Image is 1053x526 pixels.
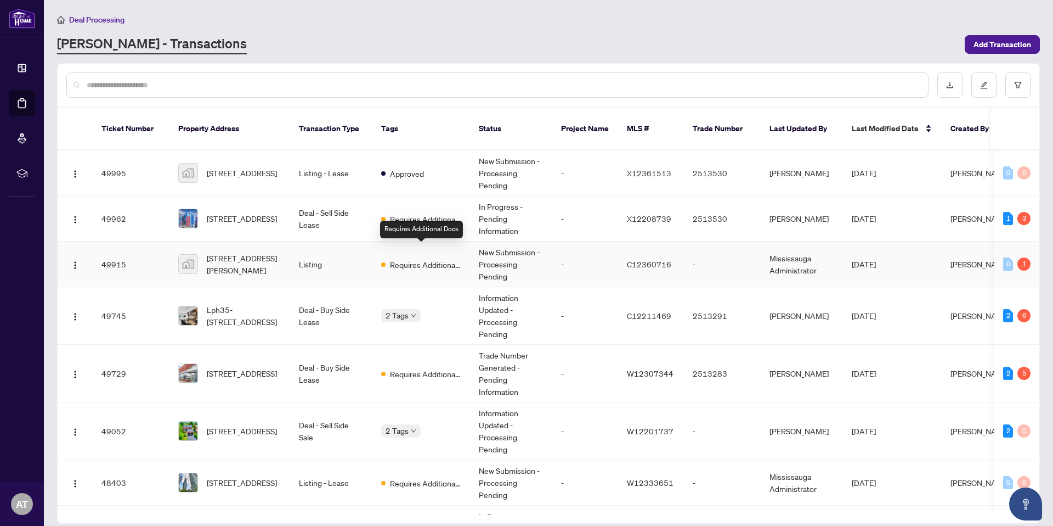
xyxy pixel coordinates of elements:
img: logo [9,8,35,29]
td: 2513283 [684,345,761,402]
button: edit [971,72,997,98]
div: 1 [1003,212,1013,225]
span: Add Transaction [973,36,1031,53]
img: Logo [71,215,80,224]
span: Last Modified Date [852,122,919,135]
div: 2 [1003,424,1013,438]
td: Listing - Lease [290,460,372,506]
div: 0 [1003,258,1013,271]
td: [PERSON_NAME] [761,345,843,402]
div: 0 [1017,476,1031,489]
span: W12201737 [627,426,673,436]
td: 49745 [93,287,169,345]
span: [DATE] [852,426,876,436]
span: C12360716 [627,259,671,269]
td: 49915 [93,242,169,287]
div: 6 [1017,309,1031,322]
td: - [684,242,761,287]
td: Mississauga Administrator [761,460,843,506]
span: [PERSON_NAME] [950,311,1010,321]
span: [DATE] [852,214,876,223]
img: thumbnail-img [179,306,197,325]
button: Logo [66,210,84,227]
img: Logo [71,370,80,379]
img: thumbnail-img [179,473,197,492]
img: Logo [71,479,80,488]
td: - [552,196,618,242]
button: Add Transaction [965,35,1040,54]
th: Trade Number [684,108,761,150]
img: Logo [71,261,80,270]
td: [PERSON_NAME] [761,287,843,345]
span: [PERSON_NAME] [950,426,1010,436]
button: filter [1005,72,1031,98]
span: [STREET_ADDRESS] [207,477,277,489]
img: Logo [71,312,80,321]
td: New Submission - Processing Pending [470,460,552,506]
button: Logo [66,307,84,324]
span: [PERSON_NAME] [950,214,1010,223]
td: - [552,150,618,196]
a: [PERSON_NAME] - Transactions [57,35,247,54]
span: [STREET_ADDRESS] [207,367,277,379]
span: [PERSON_NAME] [950,368,1010,378]
td: 2513530 [684,150,761,196]
div: 0 [1003,166,1013,180]
th: Last Updated By [761,108,843,150]
span: [DATE] [852,368,876,378]
button: Logo [66,255,84,273]
button: Logo [66,474,84,491]
span: Requires Additional Docs [390,477,461,489]
td: In Progress - Pending Information [470,196,552,242]
td: Information Updated - Processing Pending [470,402,552,460]
span: Requires Additional Docs [390,213,461,225]
th: Created By [942,108,1007,150]
span: [PERSON_NAME] [950,259,1010,269]
span: down [411,313,416,318]
td: Mississauga Administrator [761,242,843,287]
span: [STREET_ADDRESS] [207,425,277,437]
span: W12333651 [627,478,673,488]
img: thumbnail-img [179,422,197,440]
img: thumbnail-img [179,164,197,182]
span: [STREET_ADDRESS] [207,167,277,179]
span: [PERSON_NAME] [950,168,1010,178]
td: 49995 [93,150,169,196]
div: 1 [1017,258,1031,271]
img: thumbnail-img [179,364,197,383]
div: 5 [1017,367,1031,380]
span: Approved [390,167,424,180]
span: 2 Tags [386,309,409,322]
span: 2 Tags [386,424,409,437]
td: - [552,460,618,506]
span: [DATE] [852,168,876,178]
div: 0 [1003,476,1013,489]
button: Open asap [1009,488,1042,521]
td: - [552,287,618,345]
td: 2513291 [684,287,761,345]
td: Deal - Sell Side Sale [290,402,372,460]
td: Deal - Buy Side Lease [290,345,372,402]
div: Requires Additional Docs [380,221,463,238]
img: thumbnail-img [179,255,197,273]
span: X12361513 [627,168,671,178]
div: 2 [1003,309,1013,322]
td: Trade Number Generated - Pending Information [470,345,552,402]
th: Transaction Type [290,108,372,150]
th: Ticket Number [93,108,169,150]
span: edit [980,81,988,89]
span: [STREET_ADDRESS][PERSON_NAME] [207,252,281,276]
div: 2 [1003,367,1013,380]
td: Listing [290,242,372,287]
div: 3 [1017,212,1031,225]
span: Requires Additional Docs [390,259,461,271]
td: Information Updated - Processing Pending [470,287,552,345]
td: Deal - Buy Side Lease [290,287,372,345]
td: [PERSON_NAME] [761,402,843,460]
td: 48403 [93,460,169,506]
td: - [684,460,761,506]
img: thumbnail-img [179,209,197,228]
span: download [946,81,954,89]
button: Logo [66,164,84,182]
span: [DATE] [852,311,876,321]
